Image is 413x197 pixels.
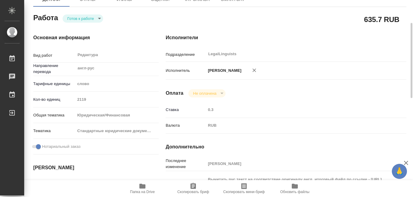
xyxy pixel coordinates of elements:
[75,79,159,89] div: слово
[219,180,269,197] button: Скопировать мини-бриф
[33,81,75,87] p: Тарифные единицы
[33,128,75,134] p: Тематика
[166,143,406,151] h4: Дополнительно
[166,90,184,97] h4: Оплата
[166,158,206,170] p: Последнее изменение
[206,159,386,168] input: Пустое поле
[33,112,75,118] p: Общая тематика
[191,91,218,96] button: Не оплачена
[33,164,141,171] h4: [PERSON_NAME]
[206,105,386,114] input: Пустое поле
[168,180,219,197] button: Скопировать бриф
[166,34,406,41] h4: Исполнители
[66,16,96,21] button: Готов к работе
[248,64,261,77] button: Удалить исполнителя
[206,68,242,74] p: [PERSON_NAME]
[42,144,80,150] span: Нотариальный заказ
[75,126,159,136] div: Стандартные юридические документы, договоры, уставы
[33,63,75,75] p: Направление перевода
[130,190,155,194] span: Папка на Drive
[177,190,209,194] span: Скопировать бриф
[33,34,141,41] h4: Основная информация
[364,14,399,24] h2: 635.7 RUB
[223,190,265,194] span: Скопировать мини-бриф
[75,95,159,104] input: Пустое поле
[166,68,206,74] p: Исполнитель
[33,97,75,103] p: Кол-во единиц
[117,180,168,197] button: Папка на Drive
[33,12,58,23] h2: Работа
[394,165,405,178] span: 🙏
[166,107,206,113] p: Ставка
[269,180,320,197] button: Обновить файлы
[166,122,206,129] p: Валюта
[69,180,122,188] input: Пустое поле
[206,120,386,131] div: RUB
[280,190,310,194] span: Обновить файлы
[166,52,206,58] p: Подразделение
[33,52,75,59] p: Вид работ
[392,164,407,179] button: 🙏
[63,14,103,23] div: Готов к работе
[75,110,159,120] div: Юридическая/Финансовая
[188,89,226,97] div: Готов к работе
